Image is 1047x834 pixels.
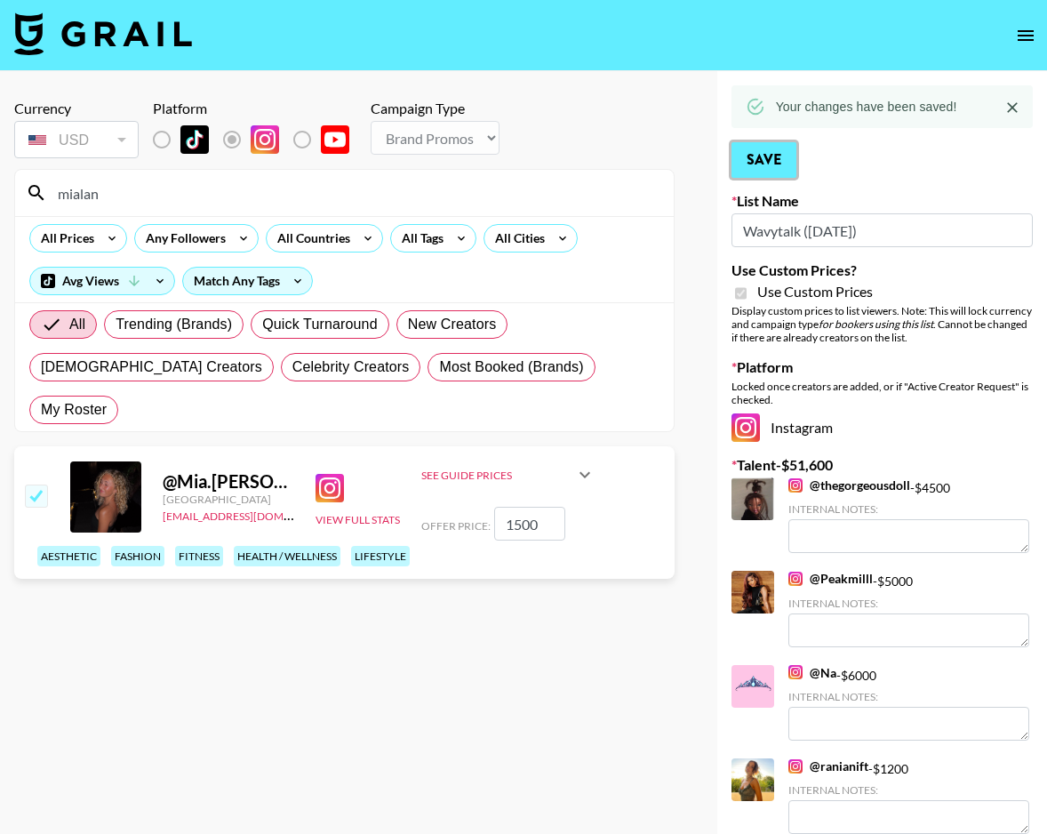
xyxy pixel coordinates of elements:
div: Internal Notes: [788,783,1029,797]
div: Platform [153,100,364,117]
div: fashion [111,546,164,566]
a: [EMAIL_ADDRESS][DOMAIN_NAME] [163,506,341,523]
a: @thegorgeousdoll [788,477,910,493]
span: Quick Turnaround [262,314,378,335]
div: - $ 1200 [788,758,1029,834]
div: All Cities [484,225,548,252]
div: fitness [175,546,223,566]
a: @Na [788,665,836,681]
span: Trending (Brands) [116,314,232,335]
span: New Creators [408,314,497,335]
button: Close [999,94,1026,121]
img: Instagram [788,665,803,679]
div: Campaign Type [371,100,500,117]
span: Most Booked (Brands) [439,357,583,378]
input: Search by User Name [47,179,663,207]
img: YouTube [321,125,349,154]
span: Use Custom Prices [757,283,873,301]
div: Match Any Tags [183,268,312,294]
div: Internal Notes: [788,690,1029,703]
label: Talent - $ 51,600 [731,456,1033,474]
span: [DEMOGRAPHIC_DATA] Creators [41,357,262,378]
div: See Guide Prices [421,469,574,482]
img: Instagram [788,572,803,586]
em: for bookers using this list [819,317,933,331]
img: TikTok [180,125,209,154]
div: - $ 6000 [788,665,1029,741]
label: Use Custom Prices? [731,261,1033,279]
div: [GEOGRAPHIC_DATA] [163,493,294,506]
span: My Roster [41,399,107,421]
div: Internal Notes: [788,597,1029,610]
div: Any Followers [135,225,229,252]
a: @Peakmilll [788,571,873,587]
div: All Tags [391,225,447,252]
img: Grail Talent [14,12,192,55]
div: Your changes have been saved! [776,91,957,123]
img: Instagram [788,478,803,493]
span: All [69,314,85,335]
div: lifestyle [351,546,410,566]
div: See Guide Prices [421,453,595,496]
div: - $ 4500 [788,477,1029,553]
label: Platform [731,358,1033,376]
div: @ Mia.[PERSON_NAME] [163,470,294,493]
img: Instagram [251,125,279,154]
div: health / wellness [234,546,340,566]
button: Save [731,142,796,178]
div: Currency is locked to USD [14,117,139,162]
div: Internal Notes: [788,502,1029,516]
div: List locked to Instagram. [153,121,364,158]
input: 1,500 [494,507,565,541]
div: aesthetic [37,546,100,566]
div: Display custom prices to list viewers. Note: This will lock currency and campaign type . Cannot b... [731,304,1033,344]
img: Instagram [788,759,803,774]
div: USD [18,124,135,156]
div: All Countries [267,225,354,252]
span: Celebrity Creators [292,357,410,378]
div: - $ 5000 [788,571,1029,646]
button: open drawer [1008,18,1043,53]
img: Instagram [731,413,760,442]
span: Offer Price: [421,519,491,533]
img: Instagram [316,474,344,502]
a: @ranianift [788,758,868,774]
div: Currency [14,100,139,117]
button: View Full Stats [316,513,400,526]
div: Avg Views [30,268,174,294]
div: All Prices [30,225,98,252]
label: List Name [731,192,1033,210]
div: Instagram [731,413,1033,442]
div: Locked once creators are added, or if "Active Creator Request" is checked. [731,380,1033,406]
